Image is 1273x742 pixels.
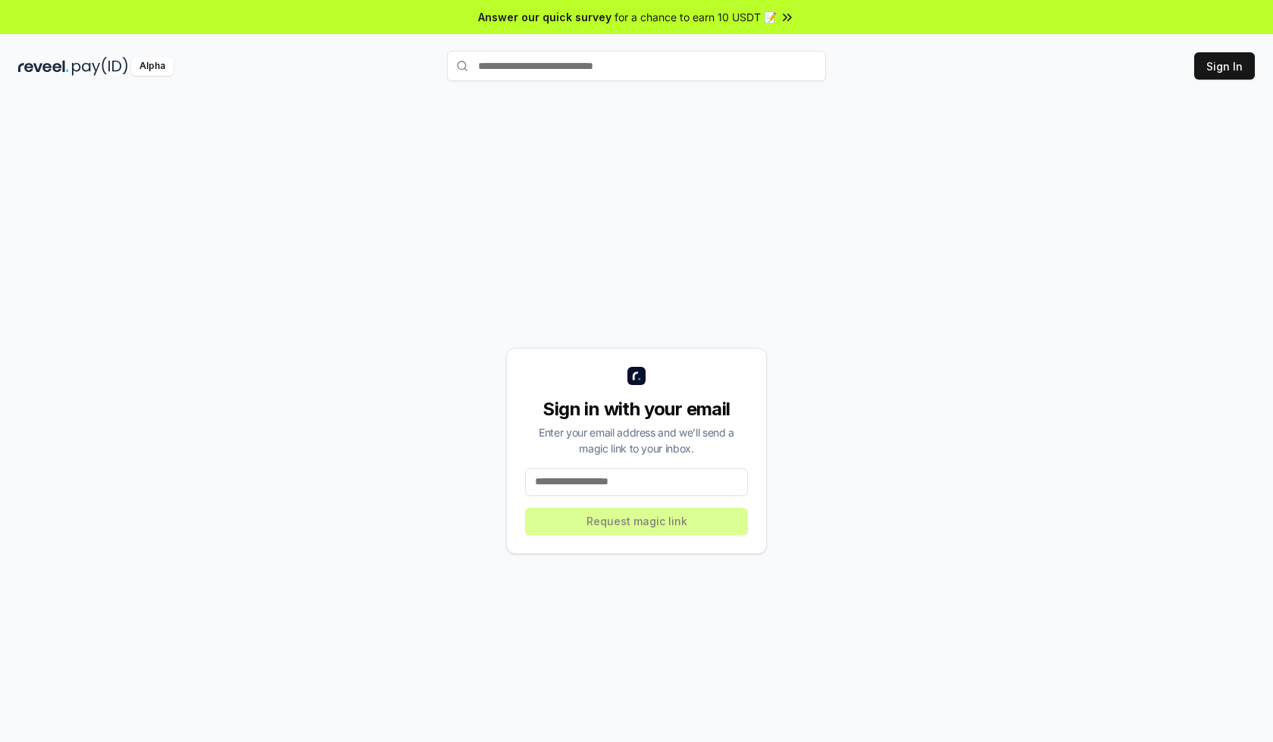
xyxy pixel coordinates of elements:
[525,424,748,456] div: Enter your email address and we’ll send a magic link to your inbox.
[72,57,128,76] img: pay_id
[525,397,748,421] div: Sign in with your email
[18,57,69,76] img: reveel_dark
[1194,52,1255,80] button: Sign In
[478,9,611,25] span: Answer our quick survey
[615,9,777,25] span: for a chance to earn 10 USDT 📝
[627,367,646,385] img: logo_small
[131,57,174,76] div: Alpha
